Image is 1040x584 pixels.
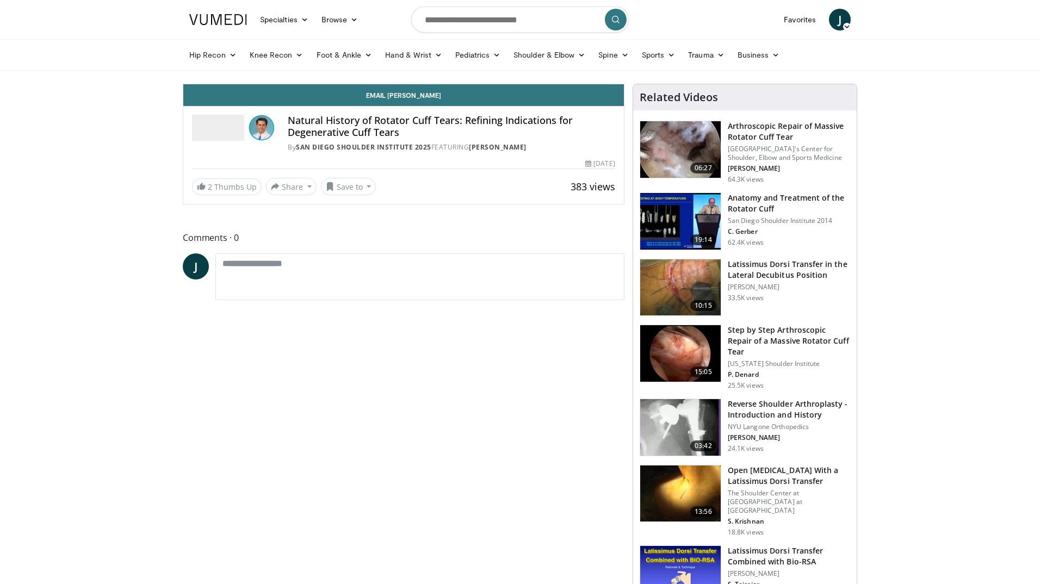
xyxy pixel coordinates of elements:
p: [PERSON_NAME] [728,569,850,578]
p: 18.8K views [728,528,764,537]
p: [US_STATE] Shoulder Institute [728,359,850,368]
img: San Diego Shoulder Institute 2025 [192,115,244,141]
a: 13:56 Open [MEDICAL_DATA] With a Latissimus Dorsi Transfer The Shoulder Center at [GEOGRAPHIC_DAT... [640,465,850,537]
img: 7cd5bdb9-3b5e-40f2-a8f4-702d57719c06.150x105_q85_crop-smart_upscale.jpg [640,325,721,382]
a: Trauma [682,44,731,66]
a: 19:14 Anatomy and Treatment of the Rotator Cuff San Diego Shoulder Institute 2014 C. Gerber 62.4K... [640,192,850,250]
span: 19:14 [690,234,716,245]
a: Email [PERSON_NAME] [183,84,624,106]
a: Specialties [253,9,315,30]
span: 15:05 [690,366,716,377]
p: NYU Langone Orthopedics [728,423,850,431]
h3: Arthroscopic Repair of Massive Rotator Cuff Tear [728,121,850,142]
div: [DATE] [585,159,615,169]
p: [PERSON_NAME] [728,283,850,291]
input: Search topics, interventions [411,7,629,33]
h3: Anatomy and Treatment of the Rotator Cuff [728,192,850,214]
p: 24.1K views [728,444,764,453]
img: 58008271-3059-4eea-87a5-8726eb53a503.150x105_q85_crop-smart_upscale.jpg [640,193,721,250]
span: 383 views [571,180,615,193]
a: Foot & Ankle [310,44,379,66]
a: Hip Recon [183,44,243,66]
img: 38772_0000_3.png.150x105_q85_crop-smart_upscale.jpg [640,465,721,522]
span: 03:42 [690,440,716,451]
h3: Latissimus Dorsi Transfer in the Lateral Decubitus Position [728,259,850,281]
a: 06:27 Arthroscopic Repair of Massive Rotator Cuff Tear [GEOGRAPHIC_DATA]'s Center for Shoulder, E... [640,121,850,184]
span: 10:15 [690,300,716,311]
h3: Step by Step Arthroscopic Repair of a Massive Rotator Cuff Tear [728,325,850,357]
p: P. Denard [728,370,850,379]
img: 281021_0002_1.png.150x105_q85_crop-smart_upscale.jpg [640,121,721,178]
p: 33.5K views [728,294,764,302]
a: Hand & Wrist [379,44,449,66]
p: C. Gerber [728,227,850,236]
a: Business [731,44,787,66]
p: 62.4K views [728,238,764,247]
p: 25.5K views [728,381,764,390]
p: The Shoulder Center at [GEOGRAPHIC_DATA] at [GEOGRAPHIC_DATA] [728,489,850,515]
span: 06:27 [690,163,716,173]
div: By FEATURING [288,142,615,152]
button: Share [266,178,317,195]
p: 64.3K views [728,175,764,184]
a: J [183,253,209,279]
a: Shoulder & Elbow [507,44,592,66]
button: Save to [321,178,376,195]
span: Comments 0 [183,231,624,245]
h3: Open [MEDICAL_DATA] With a Latissimus Dorsi Transfer [728,465,850,487]
a: J [829,9,851,30]
span: 2 [208,182,212,192]
a: 15:05 Step by Step Arthroscopic Repair of a Massive Rotator Cuff Tear [US_STATE] Shoulder Institu... [640,325,850,390]
a: Favorites [777,9,822,30]
a: 10:15 Latissimus Dorsi Transfer in the Lateral Decubitus Position [PERSON_NAME] 33.5K views [640,259,850,316]
a: Pediatrics [449,44,507,66]
p: [PERSON_NAME] [728,164,850,173]
h3: Reverse Shoulder Arthroplasty - Introduction and History [728,399,850,420]
span: 13:56 [690,506,716,517]
a: Sports [635,44,682,66]
h4: Related Videos [640,91,718,104]
a: Browse [315,9,365,30]
h3: Latissimus Dorsi Transfer Combined with Bio-RSA [728,545,850,567]
a: 03:42 Reverse Shoulder Arthroplasty - Introduction and History NYU Langone Orthopedics [PERSON_NA... [640,399,850,456]
h4: Natural History of Rotator Cuff Tears: Refining Indications for Degenerative Cuff Tears [288,115,615,138]
p: [GEOGRAPHIC_DATA]'s Center for Shoulder, Elbow and Sports Medicine [728,145,850,162]
img: VuMedi Logo [189,14,247,25]
a: [PERSON_NAME] [469,142,527,152]
a: 2 Thumbs Up [192,178,262,195]
img: zucker_4.png.150x105_q85_crop-smart_upscale.jpg [640,399,721,456]
a: San Diego Shoulder Institute 2025 [296,142,431,152]
p: [PERSON_NAME] [728,433,850,442]
p: S. Krishnan [728,517,850,526]
a: Knee Recon [243,44,310,66]
img: Avatar [249,115,275,141]
a: Spine [592,44,635,66]
p: San Diego Shoulder Institute 2014 [728,216,850,225]
img: 38501_0000_3.png.150x105_q85_crop-smart_upscale.jpg [640,259,721,316]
